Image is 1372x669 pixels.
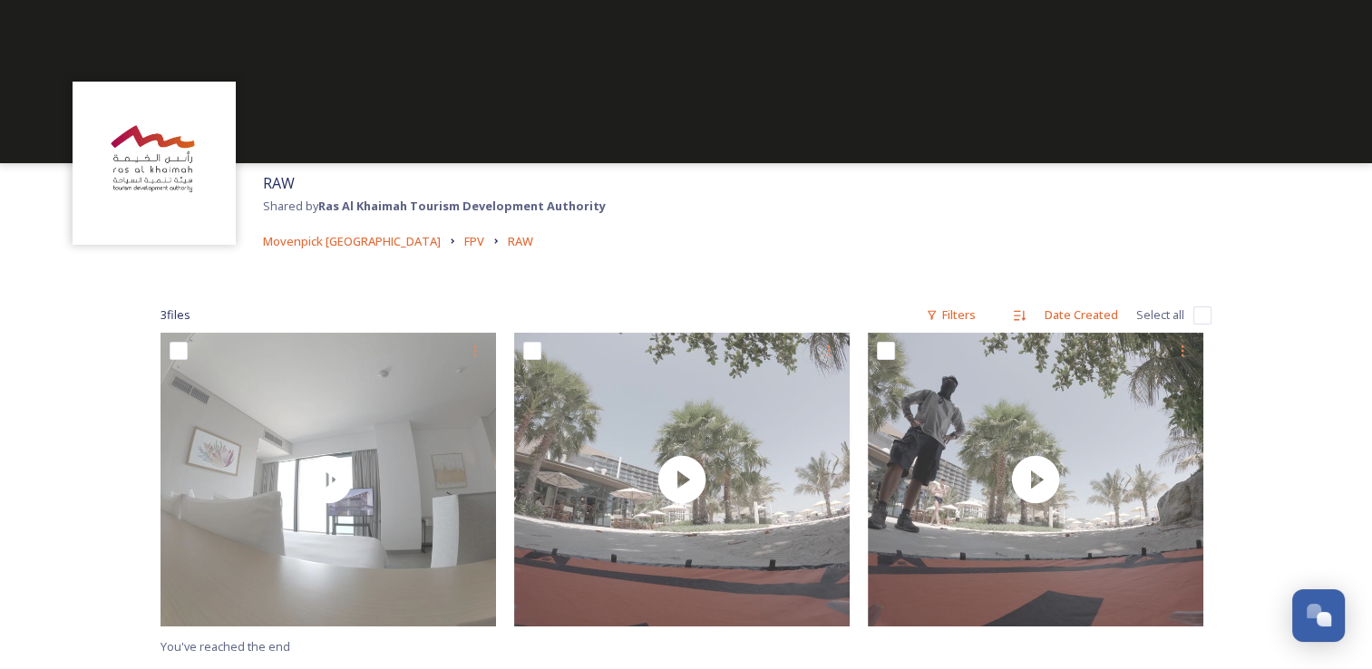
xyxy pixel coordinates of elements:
[514,333,850,626] img: thumbnail
[161,306,190,324] span: 3 file s
[464,233,484,249] span: FPV
[1292,589,1345,642] button: Open Chat
[263,233,441,249] span: Movenpick [GEOGRAPHIC_DATA]
[508,233,533,249] span: RAW
[263,198,606,214] span: Shared by
[508,230,533,252] a: RAW
[1036,297,1127,333] div: Date Created
[1136,306,1184,324] span: Select all
[263,230,441,252] a: Movenpick [GEOGRAPHIC_DATA]
[917,297,985,333] div: Filters
[868,333,1203,626] img: thumbnail
[82,91,227,236] img: Logo_RAKTDA_RGB-01.png
[318,198,606,214] strong: Ras Al Khaimah Tourism Development Authority
[464,230,484,252] a: FPV
[161,638,290,654] span: You've reached the end
[263,173,295,193] span: RAW
[161,333,496,626] img: thumbnail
